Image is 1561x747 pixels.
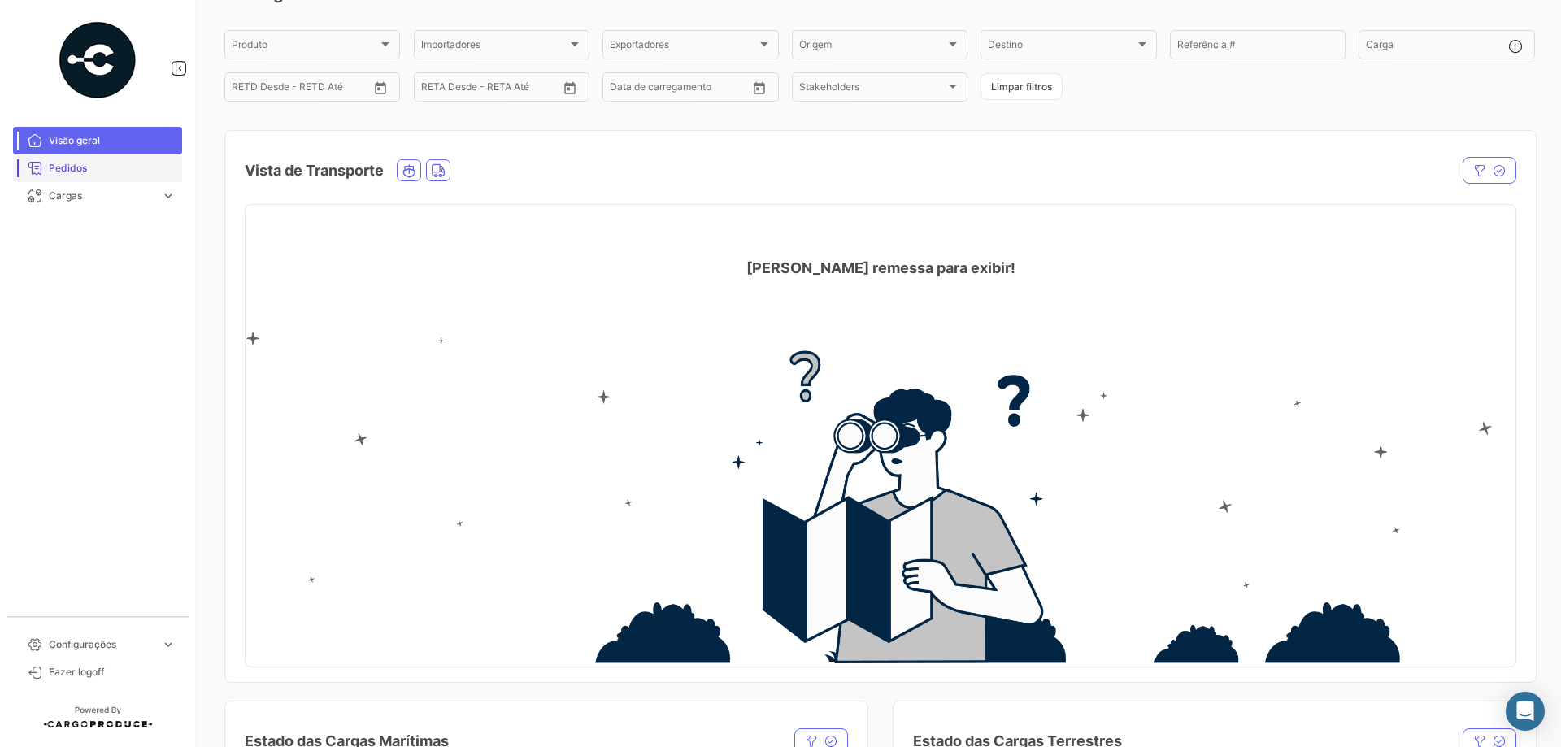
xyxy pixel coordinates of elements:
[799,84,946,95] span: Stakeholders
[49,665,176,680] span: Fazer logoff
[232,41,378,53] span: Produto
[427,160,450,180] button: Land
[421,41,567,53] span: Importadores
[799,41,946,53] span: Origem
[610,41,756,53] span: Exportadores
[558,76,582,100] button: Open calendar
[49,161,176,176] span: Pedidos
[981,73,1063,100] button: Limpar filtros
[368,76,393,100] button: Open calendar
[13,127,182,154] a: Visão geral
[610,84,639,95] input: Desde
[161,637,176,652] span: expand_more
[13,154,182,182] a: Pedidos
[49,637,154,652] span: Configurações
[747,76,772,100] button: Open calendar
[1506,692,1545,731] div: Abrir Intercom Messenger
[746,257,1015,280] h4: [PERSON_NAME] remessa para exibir!
[462,84,527,95] input: Até
[161,189,176,203] span: expand_more
[988,41,1134,53] span: Destino
[650,84,715,95] input: Até
[57,20,138,101] img: powered-by.png
[245,159,384,182] h4: Vista de Transporte
[49,133,176,148] span: Visão geral
[232,84,261,95] input: Desde
[398,160,420,180] button: Ocean
[49,189,154,203] span: Cargas
[421,84,450,95] input: Desde
[272,84,337,95] input: Até
[246,332,1515,664] img: no-info.png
